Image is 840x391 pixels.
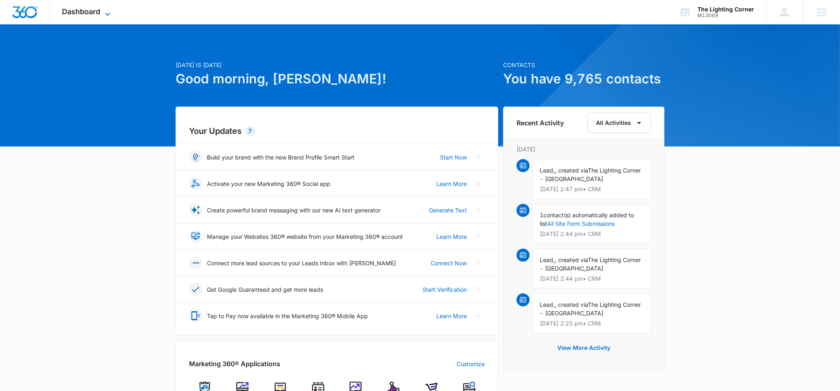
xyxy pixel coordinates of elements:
[547,220,615,227] a: All Site Form Submissions
[472,203,485,216] button: Close
[440,153,467,162] a: Start Now
[540,276,644,282] p: [DATE] 2:44 pm • CRM
[207,285,323,294] p: Get Google Guaranteed and get more leads
[540,167,641,182] span: The Lighting Corner - [GEOGRAPHIC_DATA]
[540,231,644,237] p: [DATE] 2:44 pm • CRM
[540,301,641,317] span: The Lighting Corner - [GEOGRAPHIC_DATA]
[472,177,485,190] button: Close
[207,259,396,267] p: Connect more lead sources to your Leads Inbox with [PERSON_NAME]
[549,338,618,358] button: View More Activity
[436,312,467,320] a: Learn More
[540,212,543,218] span: 1
[189,125,485,137] h2: Your Updates
[555,167,588,174] span: , created via
[517,145,651,153] p: [DATE]
[62,7,101,16] span: Dashboard
[540,167,555,174] span: Lead,
[436,232,467,241] a: Learn More
[472,151,485,164] button: Close
[472,283,485,296] button: Close
[429,206,467,214] a: Generate Text
[555,256,588,263] span: , created via
[472,256,485,269] button: Close
[207,206,380,214] p: Create powerful brand messaging with our new AI text generator
[189,359,280,369] h2: Marketing 360® Applications
[207,153,354,162] p: Build your brand with the new Brand Profile Smart Start
[540,212,634,227] span: contact(s) automatically added to list
[555,301,588,308] span: , created via
[540,256,555,263] span: Lead,
[207,179,330,188] p: Activate your new Marketing 360® Social app
[457,360,485,368] a: Customize
[540,301,555,308] span: Lead,
[540,256,641,272] span: The Lighting Corner - [GEOGRAPHIC_DATA]
[540,186,644,192] p: [DATE] 2:47 pm • CRM
[517,118,564,128] h6: Recent Activity
[207,232,403,241] p: Manage your Websites 360® website from your Marketing 360® account
[697,6,754,13] div: account name
[472,230,485,243] button: Close
[587,113,651,133] button: All Activities
[176,61,498,69] p: [DATE] is [DATE]
[472,309,485,322] button: Close
[503,61,664,69] p: Contacts
[540,321,644,326] p: [DATE] 2:25 pm • CRM
[422,285,467,294] a: Start Verification
[697,13,754,18] div: account id
[503,69,664,89] h1: You have 9,765 contacts
[431,259,467,267] a: Connect Now
[176,69,498,89] h1: Good morning, [PERSON_NAME]!
[207,312,368,320] p: Tap to Pay now available in the Marketing 360® Mobile App
[245,126,255,136] div: 7
[436,179,467,188] a: Learn More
